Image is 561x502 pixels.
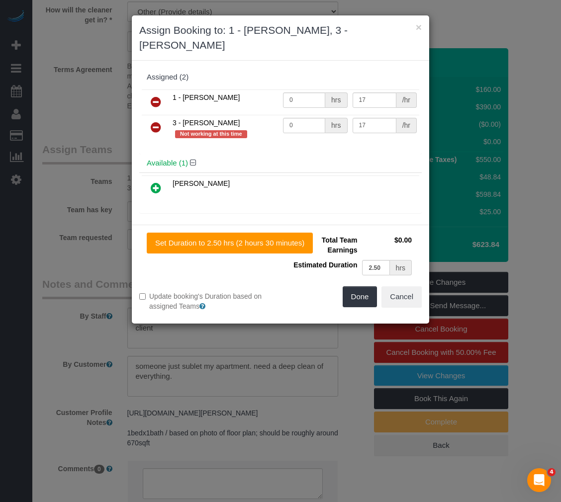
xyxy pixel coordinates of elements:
h3: Assign Booking to: 1 - [PERSON_NAME], 3 - [PERSON_NAME] [139,23,422,53]
button: Done [343,286,377,307]
iframe: Intercom live chat [527,468,551,492]
div: hrs [390,260,412,275]
input: Update booking's Duration based on assigned Teams [139,293,146,300]
span: [PERSON_NAME] [173,179,230,187]
span: 4 [548,468,556,476]
span: 3 - [PERSON_NAME] [173,119,240,127]
h4: Available (1) [147,159,414,167]
label: Update booking's Duration based on assigned Teams [139,291,273,311]
div: /hr [396,118,417,133]
span: Estimated Duration [293,261,357,269]
div: hrs [325,118,347,133]
button: Set Duration to 2.50 hrs (2 hours 30 minutes) [147,233,313,253]
div: Assigned (2) [147,73,414,82]
td: Total Team Earnings [288,233,360,257]
button: Cancel [381,286,422,307]
span: Not working at this time [175,130,247,138]
td: $0.00 [360,233,414,257]
div: hrs [325,92,347,108]
div: /hr [396,92,417,108]
button: × [416,22,422,32]
span: 1 - [PERSON_NAME] [173,93,240,101]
